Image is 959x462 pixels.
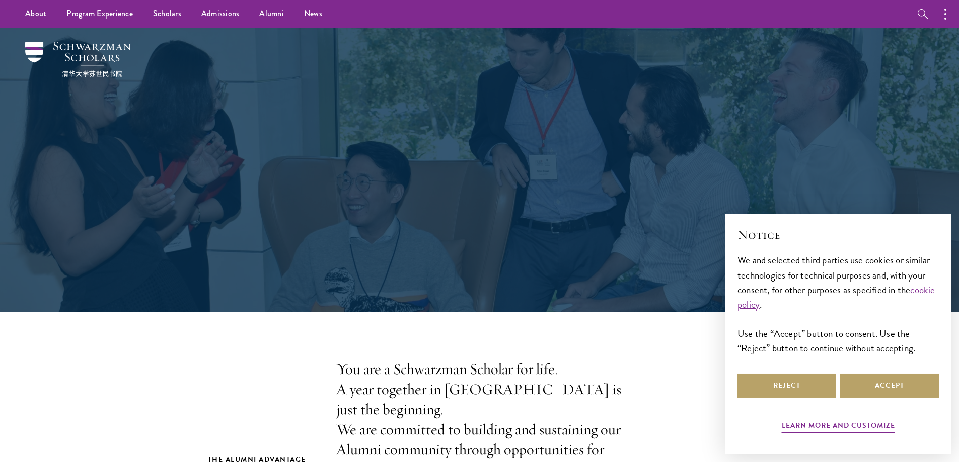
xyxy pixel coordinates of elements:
h2: Notice [737,226,939,243]
button: Learn more and customize [782,419,895,435]
div: We and selected third parties use cookies or similar technologies for technical purposes and, wit... [737,253,939,355]
button: Reject [737,374,836,398]
img: Schwarzman Scholars [25,42,131,77]
button: Accept [840,374,939,398]
a: cookie policy [737,283,935,312]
